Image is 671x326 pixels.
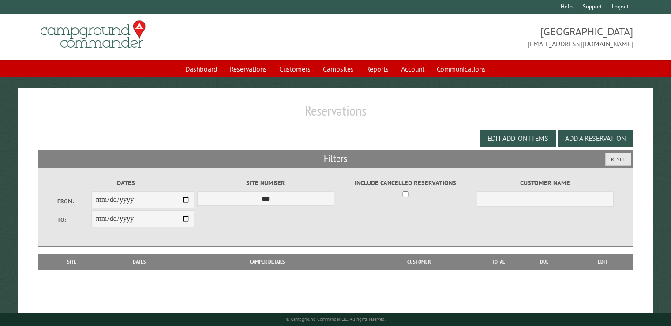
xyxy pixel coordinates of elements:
a: Dashboard [180,61,223,77]
th: Total [481,254,516,270]
label: Customer Name [477,178,614,188]
button: Reset [605,153,631,166]
label: Site Number [197,178,334,188]
label: Include Cancelled Reservations [337,178,474,188]
small: © Campground Commander LLC. All rights reserved. [286,316,386,322]
th: Dates [101,254,178,270]
a: Reports [361,61,394,77]
th: Due [516,254,573,270]
th: Customer [357,254,481,270]
a: Customers [274,61,316,77]
button: Add a Reservation [558,130,633,147]
span: [GEOGRAPHIC_DATA] [EMAIL_ADDRESS][DOMAIN_NAME] [336,24,633,49]
h1: Reservations [38,102,633,126]
label: To: [57,216,92,224]
a: Account [396,61,430,77]
img: Campground Commander [38,17,148,52]
a: Communications [431,61,491,77]
th: Site [42,254,101,270]
button: Edit Add-on Items [480,130,556,147]
th: Camper Details [178,254,357,270]
a: Reservations [225,61,272,77]
h2: Filters [38,150,633,167]
th: Edit [573,254,633,270]
a: Campsites [318,61,359,77]
label: From: [57,197,92,205]
label: Dates [57,178,195,188]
